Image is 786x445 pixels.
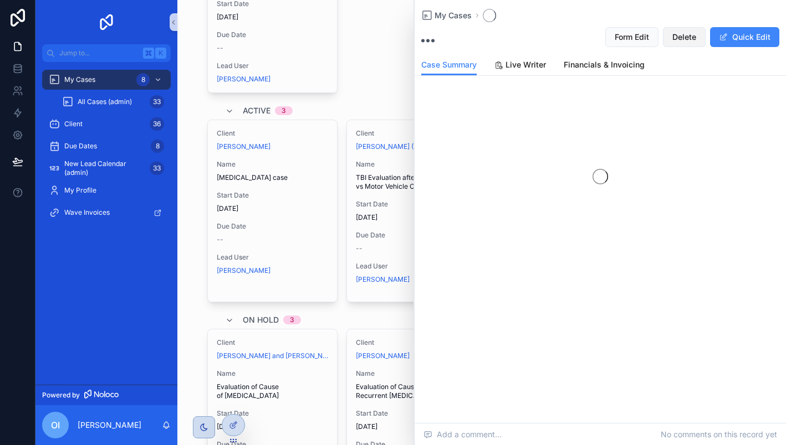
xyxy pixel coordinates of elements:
span: Powered by [42,391,80,400]
span: -- [217,235,223,244]
span: My Profile [64,186,96,195]
span: Start Date [217,191,329,200]
span: Start Date [356,409,468,418]
span: No comments on this record yet [661,429,777,440]
span: Due Date [356,231,468,240]
a: Case Summary [421,55,477,76]
span: Financials & Invoicing [564,59,645,70]
span: -- [356,244,363,253]
span: K [156,49,165,58]
span: Due Date [217,222,329,231]
span: My Cases [435,10,472,21]
a: [PERSON_NAME] [356,351,410,360]
span: Client [356,129,468,138]
span: Start Date [217,409,329,418]
span: [DATE] [356,213,468,222]
span: Add a comment... [423,429,502,440]
span: Wave Invoices [64,208,110,217]
span: All Cases (admin) [78,97,132,106]
button: Quick Edit [710,27,779,47]
button: Delete [663,27,706,47]
span: [DATE] [217,204,329,213]
span: Start Date [356,200,468,209]
span: Name [217,160,329,169]
span: [MEDICAL_DATA] case [217,173,329,182]
span: Form Edit [615,32,649,43]
div: scrollable content [35,62,177,237]
a: New Lead Calendar (admin)33 [42,158,171,178]
span: Live Writer [506,59,546,70]
a: [PERSON_NAME] [217,75,270,84]
a: [PERSON_NAME] [217,142,270,151]
span: Delete [672,32,696,43]
a: Powered by [35,385,177,405]
button: Form Edit [605,27,659,47]
div: 36 [150,117,164,131]
a: Due Dates8 [42,136,171,156]
a: [PERSON_NAME] and [PERSON_NAME] [217,351,329,360]
a: Wave Invoices [42,203,171,222]
a: [PERSON_NAME] [217,266,270,275]
a: Financials & Invoicing [564,55,645,77]
span: Evaluation of Cause of [MEDICAL_DATA] [217,382,329,400]
img: App logo [98,13,115,31]
span: Active [243,105,270,116]
div: 8 [151,139,164,153]
div: 8 [136,73,150,86]
button: Jump to...K [42,44,171,62]
a: Live Writer [494,55,546,77]
span: Client [356,338,468,347]
a: Client[PERSON_NAME] ([PERSON_NAME] Law)NameTBI Evaluation after Pedestrian vs Motor Vehicle Colli... [346,120,477,302]
span: Due Dates [64,142,97,151]
span: Lead User [217,253,329,262]
span: OI [51,418,60,432]
span: -- [217,44,223,53]
a: My Cases [421,10,472,21]
span: Name [356,160,468,169]
span: New Lead Calendar (admin) [64,159,145,177]
span: Client [217,129,329,138]
span: Due Date [217,30,329,39]
span: Evaluation of Cause of Recurrent [MEDICAL_DATA] [356,382,468,400]
span: Client [217,338,329,347]
div: 33 [150,95,164,108]
span: Name [217,369,329,378]
span: Client [64,120,83,128]
a: My Cases8 [42,70,171,90]
span: [DATE] [217,422,329,431]
a: My Profile [42,180,171,200]
span: My Cases [64,75,95,84]
span: Name [356,369,468,378]
span: Lead User [217,61,329,70]
span: [DATE] [356,422,468,431]
span: Lead User [356,262,468,271]
span: [DATE] [217,13,329,22]
div: 3 [282,106,286,115]
span: TBI Evaluation after Pedestrian vs Motor Vehicle Collision [356,173,468,191]
a: [PERSON_NAME] [356,275,410,284]
p: [PERSON_NAME] [78,420,141,431]
span: Jump to... [59,49,139,58]
a: Client36 [42,114,171,134]
span: On Hold [243,314,279,325]
div: 3 [290,315,294,324]
a: [PERSON_NAME] ([PERSON_NAME] Law) [356,142,468,151]
span: Case Summary [421,59,477,70]
div: 33 [150,162,164,175]
a: Client[PERSON_NAME]Name[MEDICAL_DATA] caseStart Date[DATE]Due Date--Lead User[PERSON_NAME] [207,120,338,302]
a: All Cases (admin)33 [55,92,171,112]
